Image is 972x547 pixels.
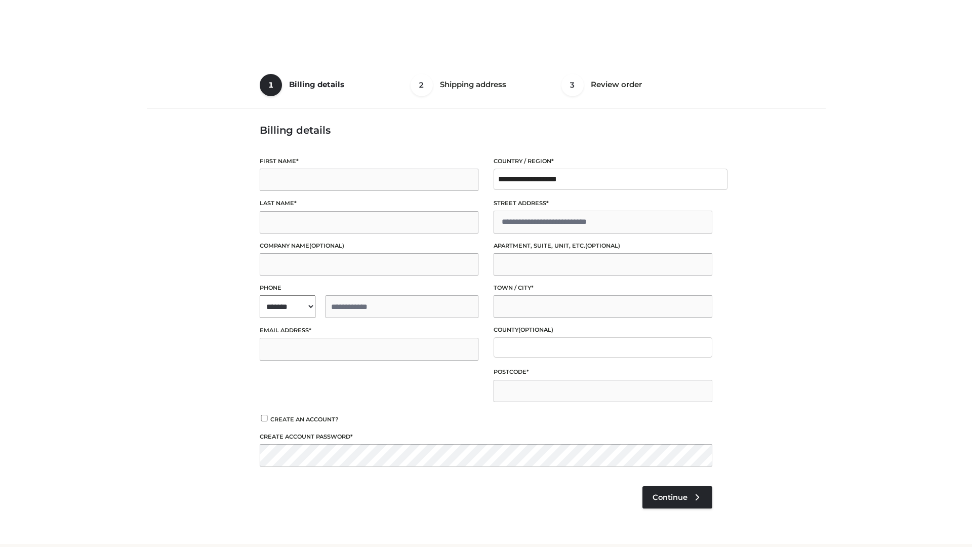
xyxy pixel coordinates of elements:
span: (optional) [309,242,344,249]
label: Postcode [494,367,712,377]
span: Shipping address [440,80,506,89]
span: Billing details [289,80,344,89]
span: (optional) [518,326,553,333]
h3: Billing details [260,124,712,136]
label: Country / Region [494,157,712,166]
label: County [494,325,712,335]
label: Apartment, suite, unit, etc. [494,241,712,251]
label: Email address [260,326,478,335]
label: Street address [494,199,712,208]
span: (optional) [585,242,620,249]
label: Town / City [494,283,712,293]
input: Create an account? [260,415,269,421]
span: 2 [411,74,433,96]
label: Phone [260,283,478,293]
span: 3 [561,74,584,96]
span: Review order [591,80,642,89]
span: 1 [260,74,282,96]
span: Continue [653,493,687,502]
label: Company name [260,241,478,251]
label: First name [260,157,478,166]
span: Create an account? [270,416,339,423]
label: Last name [260,199,478,208]
label: Create account password [260,432,712,442]
a: Continue [642,486,712,509]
